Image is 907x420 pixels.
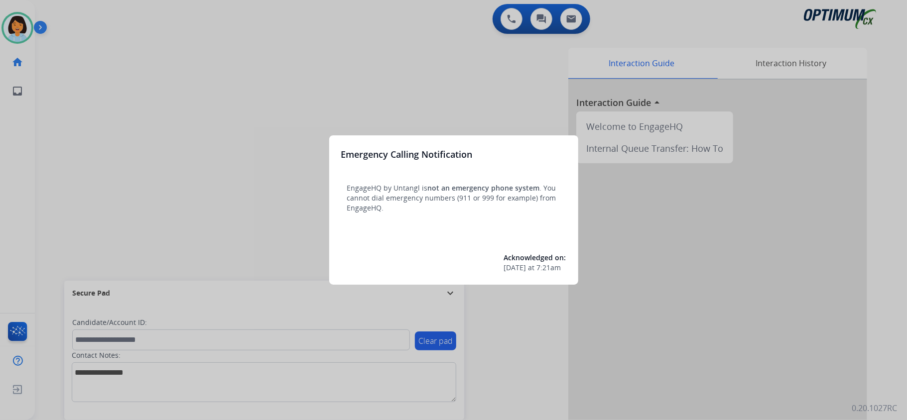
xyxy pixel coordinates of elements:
h3: Emergency Calling Notification [341,147,473,161]
span: 7:21am [537,263,561,273]
span: [DATE] [504,263,526,273]
span: not an emergency phone system [428,183,540,193]
div: at [504,263,566,273]
span: Acknowledged on: [504,253,566,262]
p: 0.20.1027RC [852,402,897,414]
p: EngageHQ by Untangl is . You cannot dial emergency numbers (911 or 999 for example) from EngageHQ. [347,183,560,213]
